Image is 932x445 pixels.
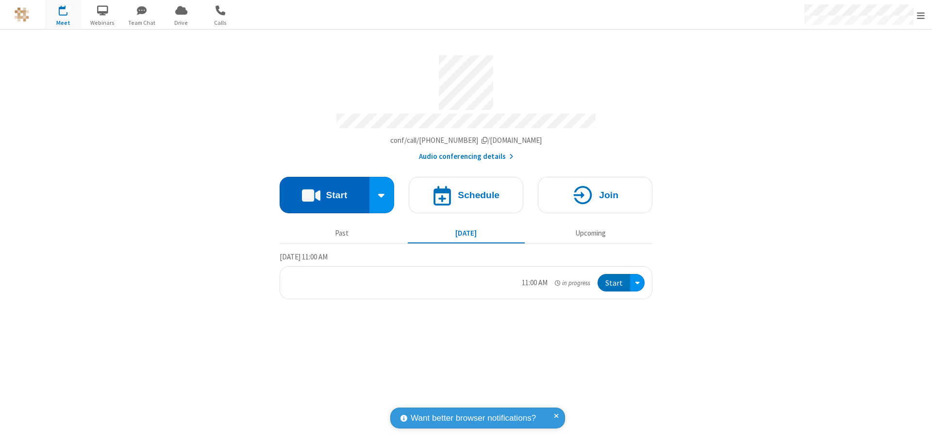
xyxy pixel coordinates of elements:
[409,177,523,213] button: Schedule
[202,18,239,27] span: Calls
[538,177,652,213] button: Join
[283,224,400,242] button: Past
[15,7,29,22] img: QA Selenium DO NOT DELETE OR CHANGE
[419,151,514,162] button: Audio conferencing details
[390,136,542,145] span: Copy my meeting room link
[522,277,548,289] div: 11:00 AM
[280,251,652,300] section: Today's Meetings
[280,252,328,261] span: [DATE] 11:00 AM
[390,135,542,146] button: Copy my meeting room linkCopy my meeting room link
[458,190,499,200] h4: Schedule
[598,274,630,292] button: Start
[326,190,347,200] h4: Start
[280,177,369,213] button: Start
[599,190,618,200] h4: Join
[66,5,72,13] div: 1
[555,278,590,288] em: in progress
[84,18,121,27] span: Webinars
[45,18,82,27] span: Meet
[908,420,925,438] iframe: Chat
[280,48,652,162] section: Account details
[532,224,649,242] button: Upcoming
[369,177,395,213] div: Start conference options
[630,274,645,292] div: Open menu
[408,224,525,242] button: [DATE]
[411,412,536,425] span: Want better browser notifications?
[124,18,160,27] span: Team Chat
[163,18,200,27] span: Drive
